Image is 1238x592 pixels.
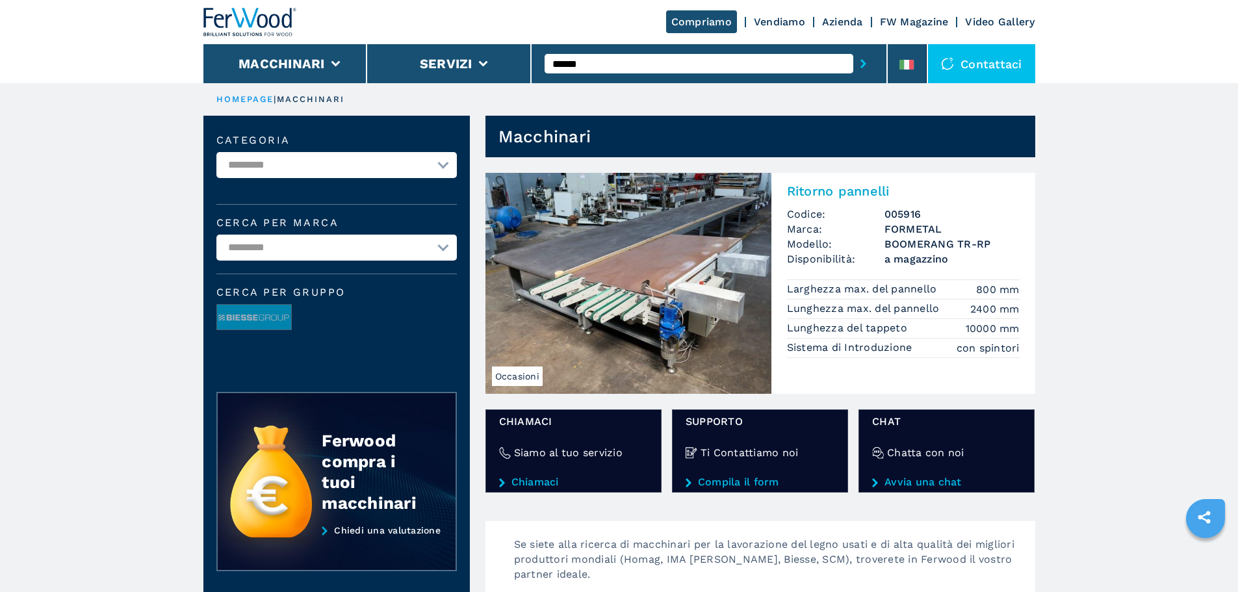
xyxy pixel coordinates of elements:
[787,251,884,266] span: Disponibilità:
[499,447,511,459] img: Siamo al tuo servizio
[686,414,834,429] span: Supporto
[514,445,623,460] h4: Siamo al tuo servizio
[322,430,430,513] div: Ferwood compra i tuoi macchinari
[787,341,916,355] p: Sistema di Introduzione
[274,94,276,104] span: |
[239,56,325,71] button: Macchinari
[976,282,1020,297] em: 800 mm
[499,414,648,429] span: Chiamaci
[485,173,771,394] img: Ritorno pannelli FORMETAL BOOMERANG TR-RP
[941,57,954,70] img: Contattaci
[872,447,884,459] img: Chatta con noi
[787,302,943,316] p: Lunghezza max. del pannello
[957,341,1020,355] em: con spintori
[666,10,737,33] a: Compriamo
[966,321,1020,336] em: 10000 mm
[754,16,805,28] a: Vendiamo
[787,282,940,296] p: Larghezza max. del pannello
[965,16,1035,28] a: Video Gallery
[884,251,1020,266] span: a magazzino
[787,321,911,335] p: Lunghezza del tappeto
[216,218,457,228] label: Cerca per marca
[1188,501,1220,534] a: sharethis
[872,414,1021,429] span: chat
[970,302,1020,316] em: 2400 mm
[216,525,457,572] a: Chiedi una valutazione
[887,445,964,460] h4: Chatta con noi
[822,16,863,28] a: Azienda
[216,287,457,298] span: Cerca per Gruppo
[787,183,1020,199] h2: Ritorno pannelli
[787,237,884,251] span: Modello:
[884,237,1020,251] h3: BOOMERANG TR-RP
[492,367,543,386] span: Occasioni
[217,305,291,331] img: image
[277,94,345,105] p: macchinari
[216,135,457,146] label: Categoria
[686,447,697,459] img: Ti Contattiamo noi
[216,94,274,104] a: HOMEPAGE
[498,126,591,147] h1: Macchinari
[884,207,1020,222] h3: 005916
[787,207,884,222] span: Codice:
[928,44,1035,83] div: Contattaci
[701,445,799,460] h4: Ti Contattiamo noi
[203,8,297,36] img: Ferwood
[499,476,648,488] a: Chiamaci
[485,173,1035,394] a: Ritorno pannelli FORMETAL BOOMERANG TR-RPOccasioniRitorno pannelliCodice:005916Marca:FORMETALMode...
[686,476,834,488] a: Compila il form
[884,222,1020,237] h3: FORMETAL
[880,16,949,28] a: FW Magazine
[1183,534,1228,582] iframe: Chat
[420,56,472,71] button: Servizi
[872,476,1021,488] a: Avvia una chat
[853,49,873,79] button: submit-button
[787,222,884,237] span: Marca:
